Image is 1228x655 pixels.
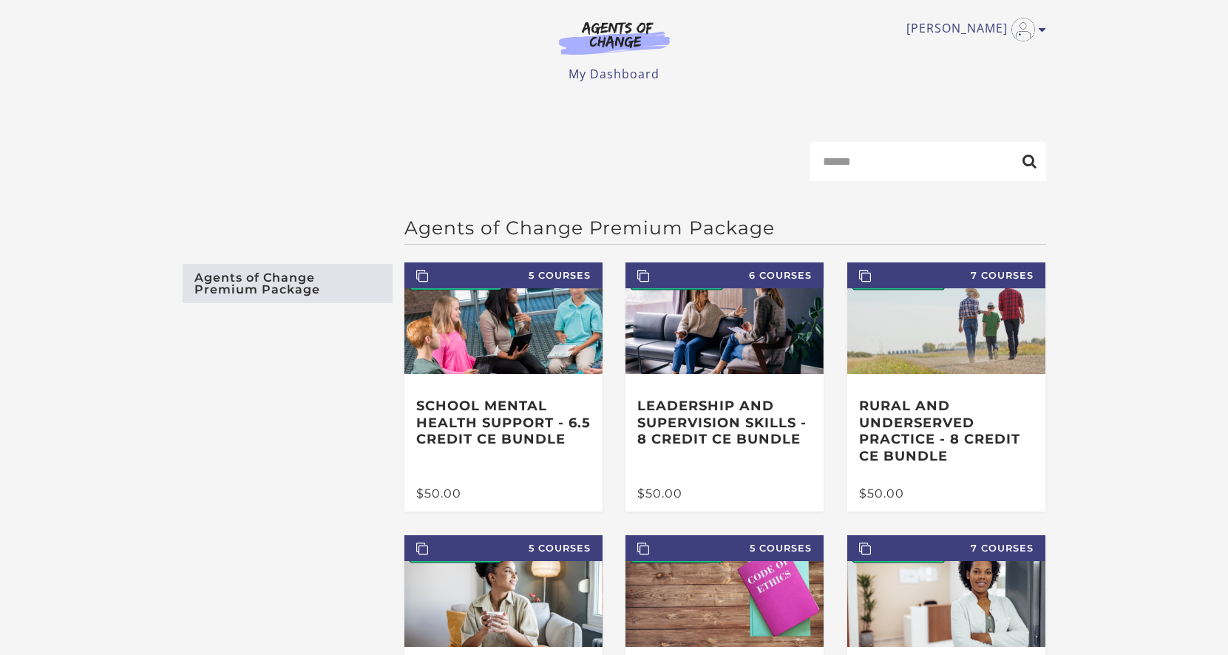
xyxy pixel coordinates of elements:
span: 7 Courses [847,262,1045,288]
div: $50.00 [416,488,591,500]
h2: Agents of Change Premium Package [404,217,1046,239]
span: 7 Courses [847,535,1045,561]
a: Agents of Change Premium Package [183,264,393,303]
h3: School Mental Health Support - 6.5 Credit CE Bundle [416,398,591,448]
span: 6 Courses [625,262,824,288]
span: 5 Courses [625,535,824,561]
a: 5 Courses School Mental Health Support - 6.5 Credit CE Bundle $50.00 [404,262,603,512]
img: Agents of Change Logo [543,21,685,55]
a: Toggle menu [906,18,1039,41]
a: 7 Courses Rural and Underserved Practice - 8 Credit CE Bundle $50.00 [847,262,1045,512]
a: My Dashboard [569,66,659,82]
div: $50.00 [637,488,812,500]
h3: Leadership and Supervision Skills - 8 Credit CE Bundle [637,398,812,448]
a: 6 Courses Leadership and Supervision Skills - 8 Credit CE Bundle $50.00 [625,262,824,512]
h3: Rural and Underserved Practice - 8 Credit CE Bundle [859,398,1034,464]
div: $50.00 [859,488,1034,500]
span: 5 Courses [404,535,603,561]
span: 5 Courses [404,262,603,288]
